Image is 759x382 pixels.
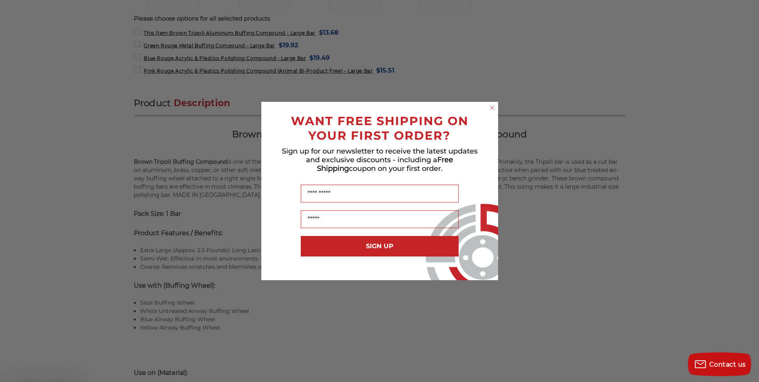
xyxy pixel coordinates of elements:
span: Free Shipping [317,155,454,173]
span: WANT FREE SHIPPING ON YOUR FIRST ORDER? [291,114,469,143]
span: Sign up for our newsletter to receive the latest updates and exclusive discounts - including a co... [282,147,478,173]
button: Close dialog [488,104,496,112]
input: Email [301,210,459,228]
button: SIGN UP [301,236,459,257]
span: Contact us [709,361,746,368]
button: Contact us [688,352,751,376]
